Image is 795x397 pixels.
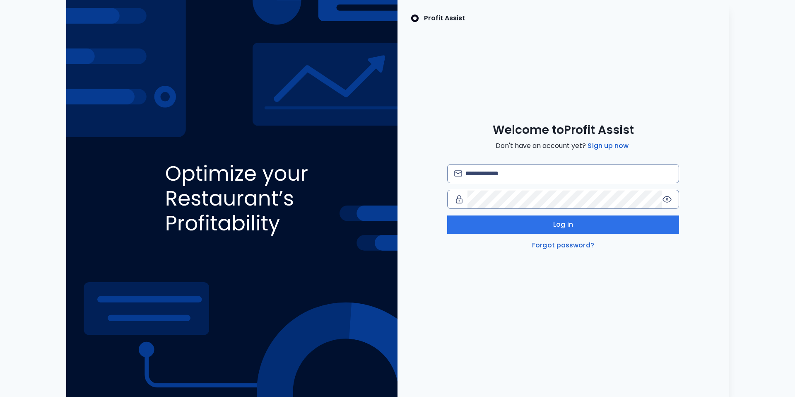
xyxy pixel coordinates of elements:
[447,215,679,234] button: Log in
[586,141,630,151] a: Sign up now
[493,123,634,138] span: Welcome to Profit Assist
[553,220,573,230] span: Log in
[496,141,630,151] span: Don't have an account yet?
[424,13,465,23] p: Profit Assist
[530,240,596,250] a: Forgot password?
[411,13,419,23] img: SpotOn Logo
[454,170,462,177] img: email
